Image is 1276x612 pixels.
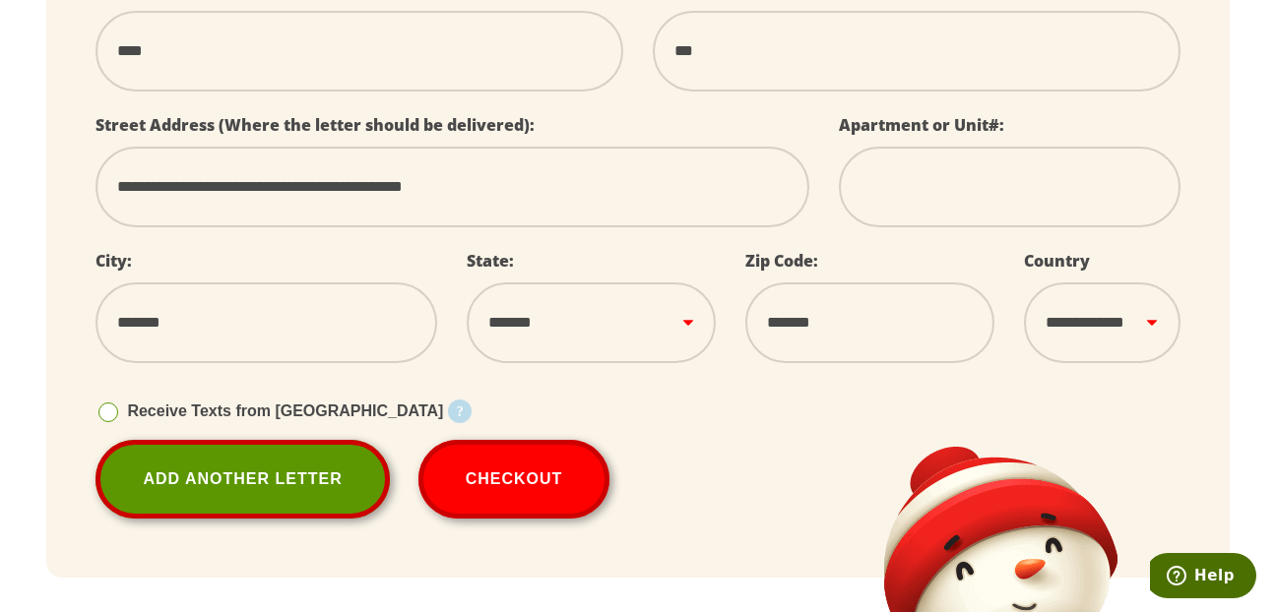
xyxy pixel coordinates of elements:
button: Checkout [418,440,610,519]
label: Zip Code: [745,250,818,272]
iframe: Opens a widget where you can find more information [1150,553,1256,602]
label: City: [96,250,132,272]
label: State: [467,250,514,272]
label: Apartment or Unit#: [839,114,1004,136]
a: Add Another Letter [96,440,389,519]
span: Receive Texts from [GEOGRAPHIC_DATA] [127,402,443,419]
label: Country [1024,250,1090,272]
label: Street Address (Where the letter should be delivered): [96,114,535,136]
